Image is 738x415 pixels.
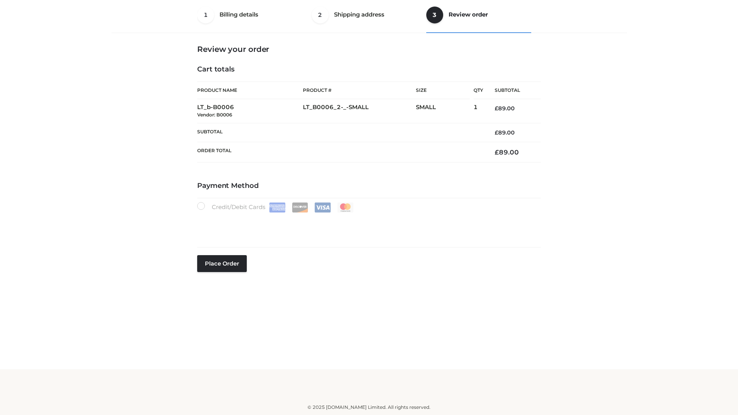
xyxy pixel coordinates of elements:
img: Mastercard [337,203,354,212]
iframe: Secure payment input frame [196,211,539,239]
bdi: 89.00 [495,129,515,136]
button: Place order [197,255,247,272]
h4: Payment Method [197,182,541,190]
img: Amex [269,203,286,212]
small: Vendor: B0006 [197,112,232,118]
label: Credit/Debit Cards [197,202,354,212]
th: Subtotal [483,82,541,99]
img: Visa [314,203,331,212]
td: SMALL [416,99,474,123]
th: Qty [474,81,483,99]
th: Product Name [197,81,303,99]
h3: Review your order [197,45,541,54]
th: Order Total [197,142,483,163]
bdi: 89.00 [495,148,519,156]
span: £ [495,129,498,136]
th: Subtotal [197,123,483,142]
td: LT_B0006_2-_-SMALL [303,99,416,123]
h4: Cart totals [197,65,541,74]
th: Size [416,82,470,99]
span: £ [495,105,498,112]
bdi: 89.00 [495,105,515,112]
td: 1 [474,99,483,123]
td: LT_b-B0006 [197,99,303,123]
th: Product # [303,81,416,99]
img: Discover [292,203,308,212]
span: £ [495,148,499,156]
div: © 2025 [DOMAIN_NAME] Limited. All rights reserved. [114,403,624,411]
